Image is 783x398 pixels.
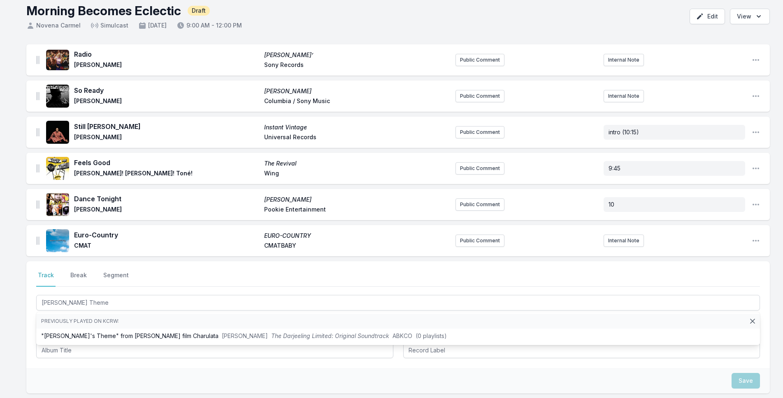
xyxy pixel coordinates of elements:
[46,193,69,216] img: Lucy Pearl
[403,343,760,358] input: Record Label
[752,56,760,64] button: Open playlist item options
[74,205,259,215] span: [PERSON_NAME]
[271,332,389,339] span: The Darjeeling Limited: Original Soundtrack
[455,235,504,247] button: Public Comment
[46,85,69,108] img: Jimmy Lee
[74,230,259,240] span: Euro-Country
[609,129,639,136] span: intro (10:15)
[74,85,259,95] span: So Ready
[264,51,449,59] span: [PERSON_NAME]’
[69,271,88,287] button: Break
[74,194,259,204] span: Dance Tonight
[752,200,760,209] button: Open playlist item options
[74,242,259,251] span: CMAT
[74,169,259,179] span: [PERSON_NAME]! [PERSON_NAME]! Toné!
[264,159,449,168] span: The Revival
[604,54,644,66] button: Internal Note
[36,295,760,311] input: Track Title
[264,61,449,71] span: Sony Records
[74,97,259,107] span: [PERSON_NAME]
[609,165,620,172] span: 9:45
[102,271,130,287] button: Segment
[46,121,69,143] img: Instant Vintage
[36,92,39,100] img: Drag Handle
[393,332,412,339] span: ABKCO
[604,235,644,247] button: Internal Note
[74,122,259,131] span: Still [PERSON_NAME]
[26,21,81,30] span: Novena Carmel
[264,87,449,95] span: [PERSON_NAME]
[188,6,210,16] span: Draft
[138,21,167,30] span: [DATE]
[264,133,449,143] span: Universal Records
[752,237,760,245] button: Open playlist item options
[730,9,770,24] button: Open options
[455,198,504,211] button: Public Comment
[264,205,449,215] span: Pookie Entertainment
[732,373,760,389] button: Save
[36,200,39,209] img: Drag Handle
[609,201,614,208] span: 10
[264,242,449,251] span: CMATBABY
[36,329,760,343] li: "[PERSON_NAME]'s Theme" from [PERSON_NAME] film Charulata
[46,50,69,70] img: Stone Rollin’
[91,21,128,30] span: Simulcast
[455,90,504,102] button: Public Comment
[46,157,69,179] img: The Revival
[455,126,504,138] button: Public Comment
[264,97,449,107] span: Columbia / Sony Music
[74,158,259,168] span: Feels Good
[36,271,56,287] button: Track
[46,229,69,252] img: EURO-COUNTRY
[74,61,259,71] span: [PERSON_NAME]
[264,232,449,240] span: EURO-COUNTRY
[604,90,644,102] button: Internal Note
[36,164,39,173] img: Drag Handle
[74,49,259,59] span: Radio
[752,164,760,173] button: Open playlist item options
[264,123,449,131] span: Instant Vintage
[264,169,449,179] span: Wing
[690,9,725,24] button: Edit
[177,21,242,30] span: 9:00 AM - 12:00 PM
[74,133,259,143] span: [PERSON_NAME]
[416,332,447,339] span: (0 playlists)
[264,196,449,204] span: [PERSON_NAME]
[36,237,39,245] img: Drag Handle
[36,128,39,136] img: Drag Handle
[26,3,181,18] h1: Morning Becomes Eclectic
[222,332,268,339] span: [PERSON_NAME]
[752,92,760,100] button: Open playlist item options
[36,314,760,329] li: Previously played on KCRW:
[36,56,39,64] img: Drag Handle
[455,162,504,175] button: Public Comment
[36,343,393,358] input: Album Title
[455,54,504,66] button: Public Comment
[752,128,760,136] button: Open playlist item options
